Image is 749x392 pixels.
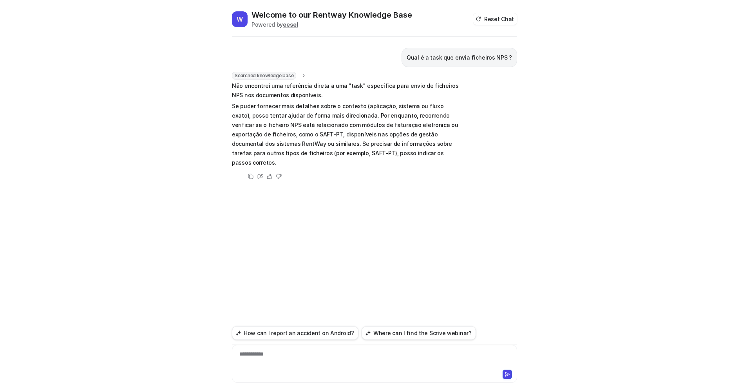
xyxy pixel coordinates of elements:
button: Where can I find the Scrive webinar? [362,326,476,340]
button: Reset Chat [473,13,517,25]
p: Qual é a task que envia ficheiros NPS ? [407,53,512,62]
span: Searched knowledge base [232,72,296,80]
p: Não encontrei uma referência direta a uma "task" específica para envio de ficheiros NPS nos docum... [232,81,461,100]
div: Powered by [251,20,412,29]
button: How can I report an accident on Android? [232,326,358,340]
p: Se puder fornecer mais detalhes sobre o contexto (aplicação, sistema ou fluxo exato), posso tenta... [232,102,461,167]
span: W [232,11,248,27]
b: eesel [283,21,298,28]
h2: Welcome to our Rentway Knowledge Base [251,9,412,20]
